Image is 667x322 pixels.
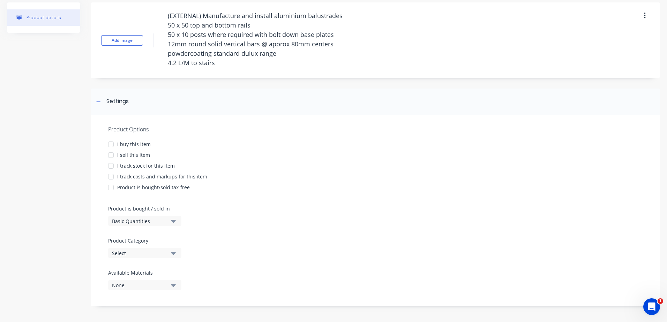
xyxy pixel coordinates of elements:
button: Add image [101,35,143,46]
div: I track stock for this item [117,162,175,169]
button: Product details [7,9,80,26]
button: Basic Quantities [108,216,181,226]
div: I buy this item [117,140,151,148]
div: None [112,282,168,289]
textarea: (EXTERNAL) Manufacture and install aluminium balustrades 50 x 50 top and bottom rails 50 x 10 pos... [164,8,603,71]
button: None [108,280,181,290]
div: Select [112,250,168,257]
label: Product Category [108,237,178,244]
label: Product is bought / sold in [108,205,178,212]
div: Settings [106,97,129,106]
div: I sell this item [117,151,150,159]
div: Product Options [108,125,643,133]
div: Product is bought/sold tax-free [117,184,190,191]
div: Product details [27,15,61,20]
span: 1 [658,298,663,304]
button: Select [108,248,181,258]
iframe: Intercom live chat [643,298,660,315]
div: Basic Quantities [112,217,168,225]
div: I track costs and markups for this item [117,173,207,180]
label: Available Materials [108,269,181,276]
